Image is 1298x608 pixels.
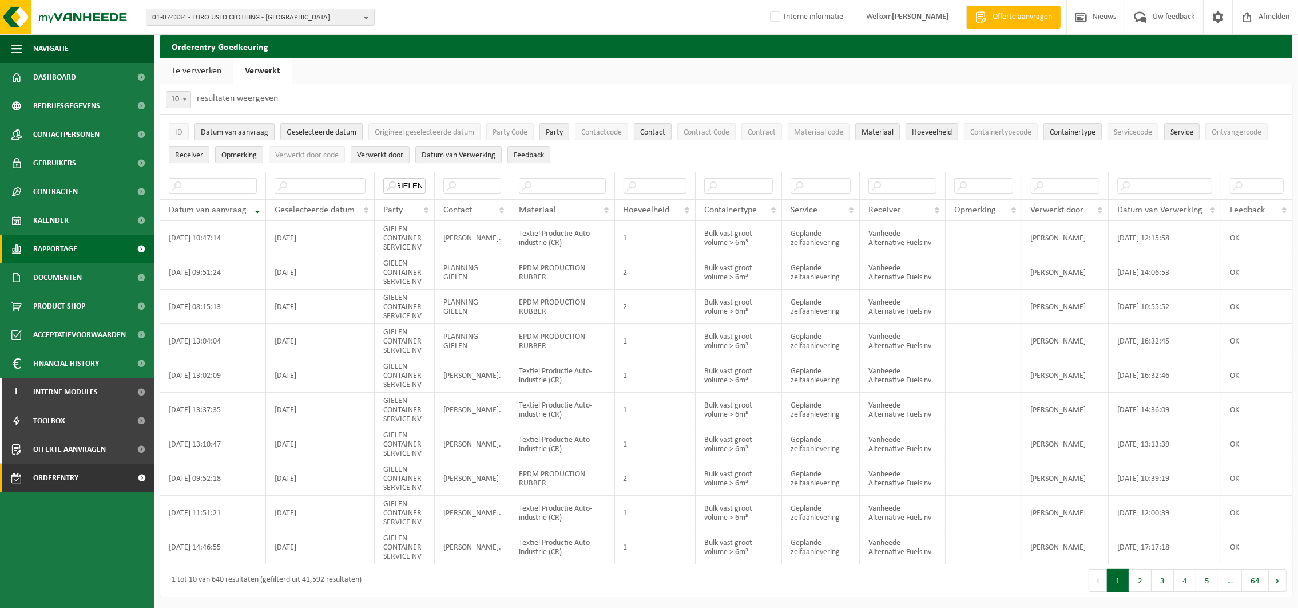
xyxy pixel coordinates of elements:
[964,123,1038,140] button: ContainertypecodeContainertypecode: Activate to sort
[1022,255,1109,290] td: [PERSON_NAME]
[696,221,782,255] td: Bulk vast groot volume > 6m³
[510,393,614,427] td: Textiel Productie Auto-industrie (CR)
[33,177,78,206] span: Contracten
[1109,496,1221,530] td: [DATE] 12:00:39
[696,255,782,290] td: Bulk vast groot volume > 6m³
[266,427,375,461] td: [DATE]
[435,496,510,530] td: [PERSON_NAME].
[1221,496,1292,530] td: OK
[33,120,100,149] span: Contactpersonen
[435,393,510,427] td: [PERSON_NAME].
[160,496,266,530] td: [DATE] 11:51:21
[782,393,860,427] td: Geplande zelfaanlevering
[514,151,544,160] span: Feedback
[696,496,782,530] td: Bulk vast groot volume > 6m³
[782,290,860,324] td: Geplande zelfaanlevering
[624,206,670,215] span: Hoeveelheid
[782,324,860,358] td: Geplande zelfaanlevering
[175,128,182,137] span: ID
[435,530,510,564] td: [PERSON_NAME].
[860,496,946,530] td: Vanheede Alternative Fuels nv
[510,358,614,393] td: Textiel Productie Auto-industrie (CR)
[741,123,782,140] button: ContractContract: Activate to sort
[892,13,949,21] strong: [PERSON_NAME]
[782,496,860,530] td: Geplande zelfaanlevering
[266,255,375,290] td: [DATE]
[539,123,569,140] button: PartyParty: Activate to sort
[1109,393,1221,427] td: [DATE] 14:36:09
[33,149,76,177] span: Gebruikers
[1022,461,1109,496] td: [PERSON_NAME]
[794,128,843,137] span: Materiaal code
[375,427,435,461] td: GIELEN CONTAINER SERVICE NV
[175,151,203,160] span: Receiver
[696,427,782,461] td: Bulk vast groot volume > 6m³
[201,128,268,137] span: Datum van aanvraag
[435,221,510,255] td: [PERSON_NAME].
[493,128,527,137] span: Party Code
[615,255,696,290] td: 2
[510,530,614,564] td: Textiel Productie Auto-industrie (CR)
[266,496,375,530] td: [DATE]
[748,128,776,137] span: Contract
[704,206,757,215] span: Containertype
[615,358,696,393] td: 1
[1043,123,1102,140] button: ContainertypeContainertype: Activate to sort
[615,324,696,358] td: 1
[684,128,729,137] span: Contract Code
[221,151,257,160] span: Opmerking
[160,427,266,461] td: [DATE] 13:10:47
[1109,427,1221,461] td: [DATE] 13:13:39
[152,9,359,26] span: 01-074334 - EURO USED CLOTHING - [GEOGRAPHIC_DATA]
[160,255,266,290] td: [DATE] 09:51:24
[581,128,622,137] span: Contactcode
[1022,393,1109,427] td: [PERSON_NAME]
[415,146,502,163] button: Datum van VerwerkingDatum van Verwerking: Activate to sort
[1230,206,1265,215] span: Feedback
[11,378,22,406] span: I
[375,324,435,358] td: GIELEN CONTAINER SERVICE NV
[860,393,946,427] td: Vanheede Alternative Fuels nv
[160,324,266,358] td: [DATE] 13:04:04
[634,123,672,140] button: ContactContact: Activate to sort
[1218,569,1242,592] span: …
[422,151,495,160] span: Datum van Verwerking
[860,461,946,496] td: Vanheede Alternative Fuels nv
[1221,530,1292,564] td: OK
[280,123,363,140] button: Geselecteerde datumGeselecteerde datum: Activate to sort
[266,358,375,393] td: [DATE]
[615,530,696,564] td: 1
[1031,206,1084,215] span: Verwerkt door
[275,151,339,160] span: Verwerkt door code
[33,263,82,292] span: Documenten
[194,123,275,140] button: Datum van aanvraagDatum van aanvraag: Activate to remove sorting
[160,221,266,255] td: [DATE] 10:47:14
[510,290,614,324] td: EPDM PRODUCTION RUBBER
[1221,358,1292,393] td: OK
[696,461,782,496] td: Bulk vast groot volume > 6m³
[351,146,410,163] button: Verwerkt doorVerwerkt door: Activate to sort
[275,206,355,215] span: Geselecteerde datum
[1022,358,1109,393] td: [PERSON_NAME]
[640,128,665,137] span: Contact
[160,461,266,496] td: [DATE] 09:52:18
[160,35,1292,57] h2: Orderentry Goedkeuring
[160,393,266,427] td: [DATE] 13:37:35
[33,349,99,378] span: Financial History
[906,123,958,140] button: HoeveelheidHoeveelheid: Activate to sort
[1108,123,1158,140] button: ServicecodeServicecode: Activate to sort
[696,290,782,324] td: Bulk vast groot volume > 6m³
[166,570,362,591] div: 1 tot 10 van 640 resultaten (gefilterd uit 41,592 resultaten)
[510,461,614,496] td: EPDM PRODUCTION RUBBER
[266,324,375,358] td: [DATE]
[860,427,946,461] td: Vanheede Alternative Fuels nv
[615,496,696,530] td: 1
[1022,427,1109,461] td: [PERSON_NAME]
[375,255,435,290] td: GIELEN CONTAINER SERVICE NV
[443,206,472,215] span: Contact
[575,123,628,140] button: ContactcodeContactcode: Activate to sort
[1196,569,1218,592] button: 5
[287,128,356,137] span: Geselecteerde datum
[160,358,266,393] td: [DATE] 13:02:09
[860,221,946,255] td: Vanheede Alternative Fuels nv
